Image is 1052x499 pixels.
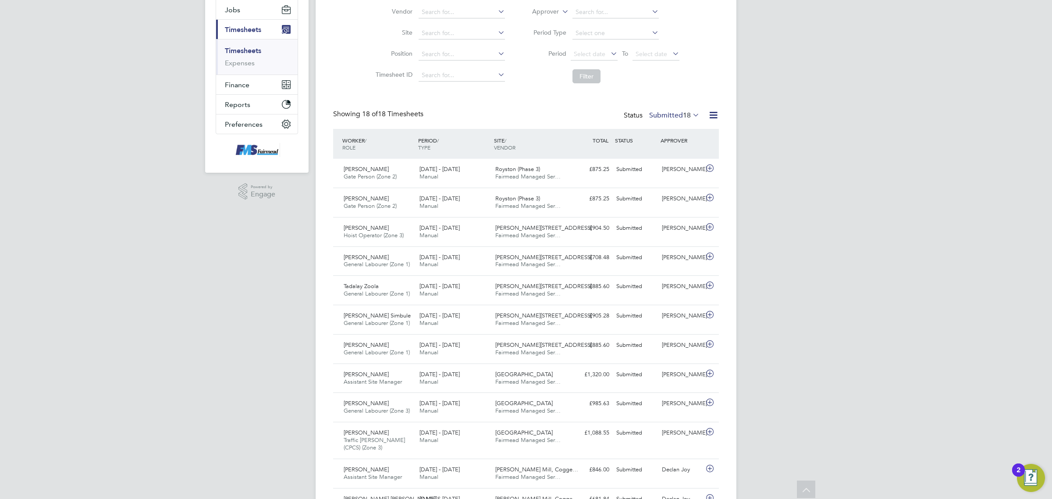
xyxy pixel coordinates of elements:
div: £875.25 [567,192,613,206]
label: Site [373,29,412,36]
div: £1,320.00 [567,367,613,382]
span: Fairmead Managed Ser… [495,319,561,327]
div: £905.28 [567,309,613,323]
div: 2 [1016,470,1020,481]
span: General Labourer (Zone 1) [344,290,410,297]
div: £985.63 [567,396,613,411]
span: [PERSON_NAME] [344,165,389,173]
span: Fairmead Managed Ser… [495,202,561,210]
div: [PERSON_NAME] [658,367,704,382]
span: [DATE] - [DATE] [419,429,460,436]
input: Search for... [419,27,505,39]
span: Jobs [225,6,240,14]
span: [GEOGRAPHIC_DATA] [495,399,553,407]
span: [DATE] - [DATE] [419,371,460,378]
div: [PERSON_NAME] [658,221,704,235]
div: Submitted [613,192,658,206]
span: Engage [251,191,275,198]
span: General Labourer (Zone 1) [344,319,410,327]
div: [PERSON_NAME] [658,162,704,177]
span: Royston (Phase 3) [495,165,540,173]
div: [PERSON_NAME] [658,192,704,206]
div: [PERSON_NAME] [658,338,704,353]
span: [DATE] - [DATE] [419,282,460,290]
span: [DATE] - [DATE] [419,341,460,349]
div: £875.25 [567,162,613,177]
span: [DATE] - [DATE] [419,253,460,261]
span: Tadalay Zoola [344,282,379,290]
div: [PERSON_NAME] [658,426,704,440]
span: [PERSON_NAME] [344,399,389,407]
span: [PERSON_NAME] [344,429,389,436]
span: Powered by [251,183,275,191]
span: Timesheets [225,25,261,34]
input: Search for... [419,48,505,61]
span: [PERSON_NAME] [344,341,389,349]
span: [PERSON_NAME] [344,371,389,378]
label: Timesheet ID [373,71,412,78]
span: / [505,137,506,144]
span: Fairmead Managed Ser… [495,436,561,444]
span: Manual [419,290,438,297]
label: Approver [519,7,559,16]
span: [DATE] - [DATE] [419,195,460,202]
button: Reports [216,95,298,114]
span: Fairmead Managed Ser… [495,473,561,481]
span: [GEOGRAPHIC_DATA] [495,371,553,378]
div: Submitted [613,426,658,440]
div: Timesheets [216,39,298,75]
span: Finance [225,81,249,89]
label: Position [373,50,412,57]
div: Submitted [613,338,658,353]
label: Period [527,50,566,57]
a: Powered byEngage [238,183,276,200]
a: Go to home page [216,143,298,157]
a: Expenses [225,59,255,67]
span: Manual [419,407,438,414]
span: Manual [419,473,438,481]
span: [PERSON_NAME] [344,253,389,261]
div: PERIOD [416,132,492,155]
div: Submitted [613,250,658,265]
span: Manual [419,232,438,239]
span: Manual [419,349,438,356]
span: Assistant Site Manager [344,473,402,481]
div: STATUS [613,132,658,148]
span: [PERSON_NAME] [344,466,389,473]
div: Status [624,110,701,122]
span: [PERSON_NAME][STREET_ADDRESS] [495,224,592,232]
span: [PERSON_NAME] [344,195,389,202]
span: Fairmead Managed Ser… [495,407,561,414]
span: 18 [683,111,691,120]
span: Manual [419,378,438,385]
span: 18 Timesheets [362,110,423,118]
button: Finance [216,75,298,94]
span: ROLE [342,144,355,151]
div: [PERSON_NAME] [658,250,704,265]
img: f-mead-logo-retina.png [234,143,280,157]
div: Declan Joy [658,463,704,477]
div: APPROVER [658,132,704,148]
span: General Labourer (Zone 1) [344,260,410,268]
div: Submitted [613,221,658,235]
div: £708.48 [567,250,613,265]
span: Gate Person (Zone 2) [344,202,397,210]
span: [PERSON_NAME] Simbule [344,312,411,319]
div: SITE [492,132,568,155]
span: / [437,137,439,144]
span: [DATE] - [DATE] [419,165,460,173]
span: General Labourer (Zone 1) [344,349,410,356]
label: Submitted [649,111,700,120]
div: Submitted [613,279,658,294]
span: Select date [574,50,605,58]
span: Assistant Site Manager [344,378,402,385]
button: Open Resource Center, 2 new notifications [1017,464,1045,492]
div: [PERSON_NAME] [658,309,704,323]
div: [PERSON_NAME] [658,396,704,411]
span: [DATE] - [DATE] [419,312,460,319]
div: £904.50 [567,221,613,235]
span: [DATE] - [DATE] [419,399,460,407]
span: Manual [419,436,438,444]
span: TYPE [418,144,430,151]
span: Royston (Phase 3) [495,195,540,202]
